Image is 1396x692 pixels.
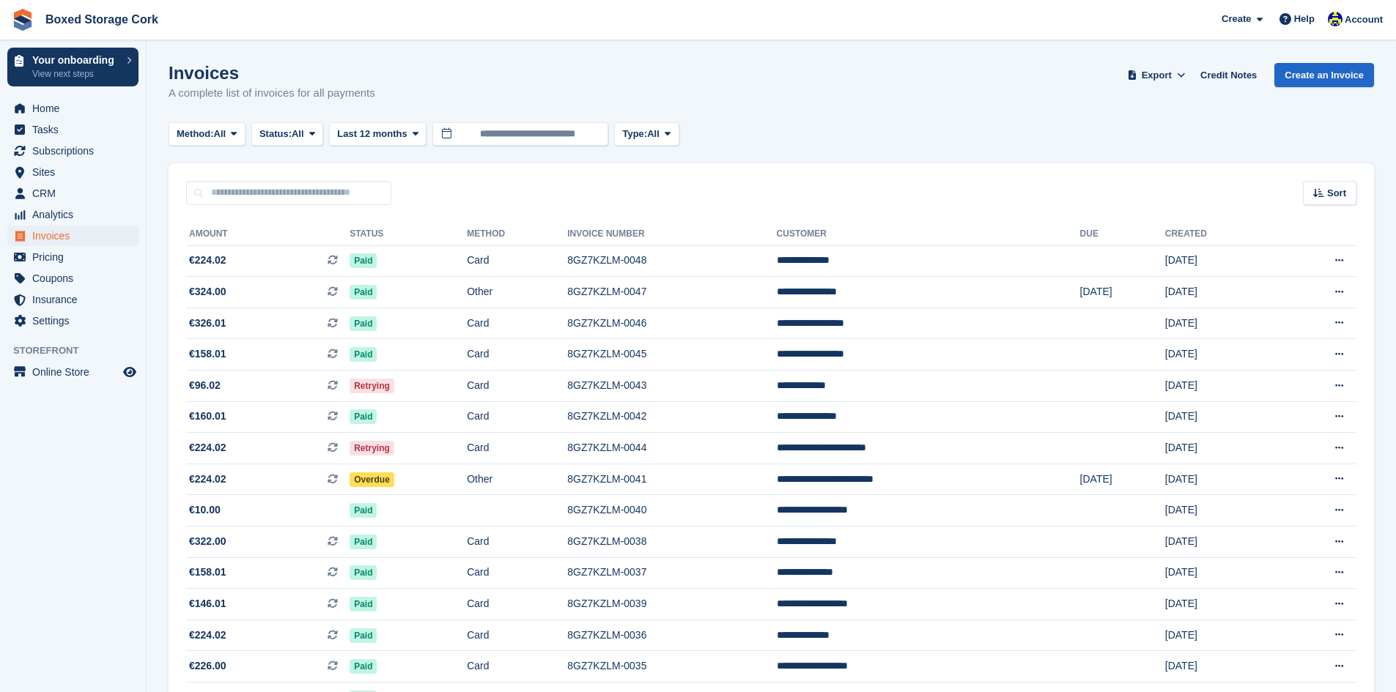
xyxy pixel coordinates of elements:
th: Status [350,223,467,246]
span: Paid [350,597,377,611]
td: 8GZ7KZLM-0046 [567,308,776,339]
span: Status: [259,127,292,141]
p: Your onboarding [32,55,119,65]
a: menu [7,119,139,140]
td: [DATE] [1165,651,1276,682]
span: Create [1222,12,1251,26]
span: Account [1345,12,1383,27]
span: Paid [350,285,377,300]
td: Card [467,589,567,620]
td: [DATE] [1165,620,1276,651]
a: menu [7,247,139,267]
a: menu [7,141,139,161]
span: Tasks [32,119,120,140]
a: menu [7,98,139,119]
a: menu [7,204,139,225]
span: Sites [32,162,120,182]
td: Card [467,245,567,277]
td: [DATE] [1165,589,1276,620]
span: Paid [350,659,377,674]
button: Type: All [614,122,679,146]
td: 8GZ7KZLM-0042 [567,401,776,433]
span: €224.02 [189,253,226,268]
td: 8GZ7KZLM-0045 [567,339,776,371]
span: Analytics [32,204,120,225]
span: Settings [32,310,120,331]
span: All [292,127,304,141]
span: Method: [177,127,214,141]
span: Retrying [350,441,394,455]
td: 8GZ7KZLM-0041 [567,464,776,495]
td: [DATE] [1165,401,1276,433]
span: Last 12 months [337,127,407,141]
th: Invoice Number [567,223,776,246]
th: Due [1080,223,1165,246]
td: 8GZ7KZLM-0043 [567,371,776,402]
td: 8GZ7KZLM-0038 [567,527,776,558]
span: €224.02 [189,628,226,643]
td: 8GZ7KZLM-0047 [567,277,776,308]
td: [DATE] [1165,277,1276,308]
span: €10.00 [189,502,221,518]
td: Other [467,464,567,495]
span: Paid [350,628,377,643]
a: menu [7,268,139,289]
th: Method [467,223,567,246]
span: Paid [350,535,377,549]
span: Paid [350,347,377,362]
span: Pricing [32,247,120,267]
span: €160.01 [189,409,226,424]
p: View next steps [32,67,119,81]
td: Other [467,277,567,308]
span: €158.01 [189,346,226,362]
a: menu [7,226,139,246]
button: Status: All [251,122,323,146]
td: Card [467,371,567,402]
td: [DATE] [1165,433,1276,464]
span: Sort [1327,186,1346,201]
td: [DATE] [1165,308,1276,339]
span: Coupons [32,268,120,289]
a: menu [7,362,139,382]
span: €324.00 [189,284,226,300]
a: menu [7,183,139,204]
td: [DATE] [1165,495,1276,527]
a: menu [7,289,139,310]
span: €158.01 [189,565,226,580]
span: €322.00 [189,534,226,549]
span: Home [32,98,120,119]
p: A complete list of invoices for all payments [169,85,375,102]
span: All [647,127,660,141]
span: Paid [350,316,377,331]
a: Your onboarding View next steps [7,48,139,86]
span: €226.00 [189,658,226,674]
td: [DATE] [1165,245,1276,277]
span: Paid [350,565,377,580]
td: [DATE] [1080,277,1165,308]
td: Card [467,401,567,433]
button: Method: All [169,122,245,146]
td: Card [467,527,567,558]
td: Card [467,557,567,589]
td: Card [467,339,567,371]
td: 8GZ7KZLM-0036 [567,620,776,651]
span: Help [1294,12,1315,26]
span: Export [1142,68,1172,83]
td: Card [467,308,567,339]
a: menu [7,162,139,182]
td: [DATE] [1165,339,1276,371]
a: Create an Invoice [1274,63,1374,87]
td: Card [467,620,567,651]
span: CRM [32,183,120,204]
span: €224.02 [189,440,226,455]
span: Invoices [32,226,120,246]
td: 8GZ7KZLM-0044 [567,433,776,464]
td: 8GZ7KZLM-0039 [567,589,776,620]
img: Vincent [1328,12,1343,26]
td: [DATE] [1165,371,1276,402]
span: €326.01 [189,316,226,331]
span: All [214,127,226,141]
td: Card [467,651,567,682]
th: Created [1165,223,1276,246]
a: Boxed Storage Cork [40,7,164,31]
